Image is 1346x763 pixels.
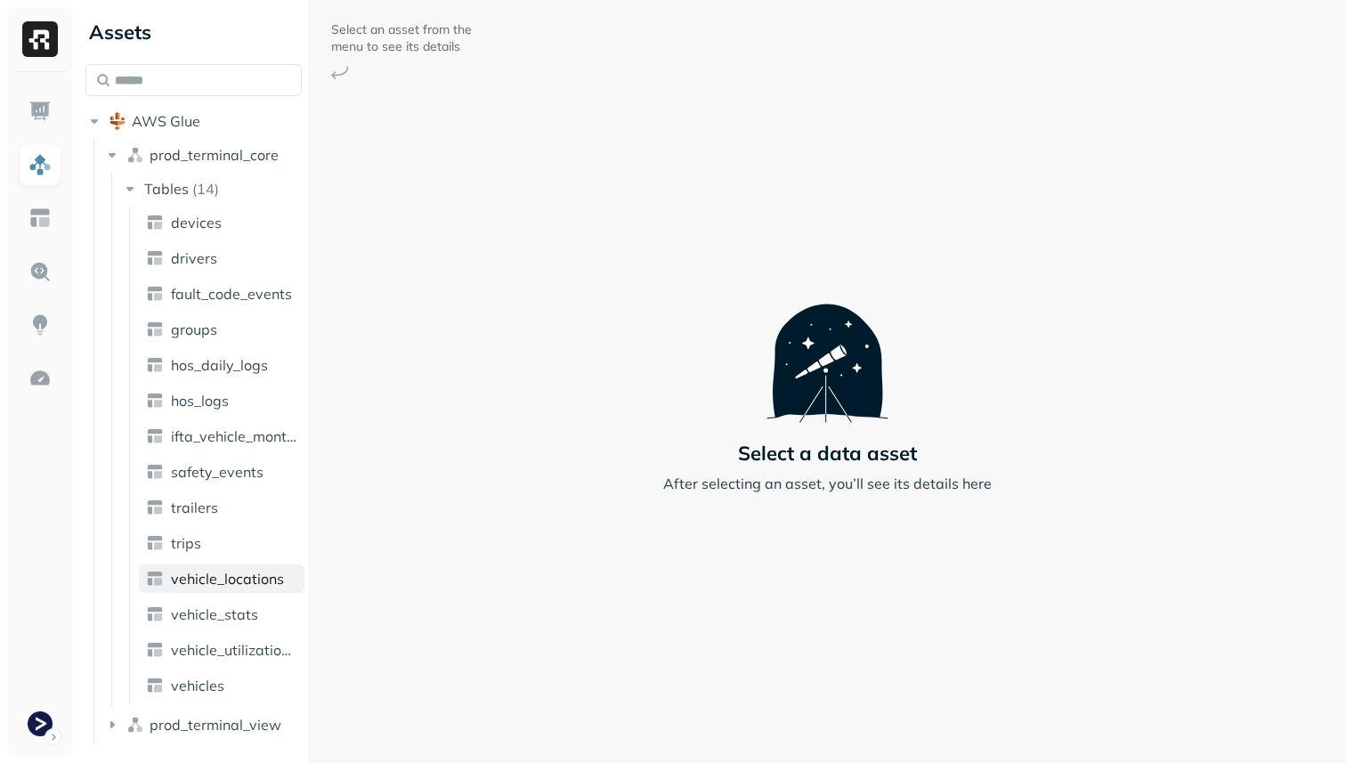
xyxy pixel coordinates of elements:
[139,315,304,344] a: groups
[171,356,268,374] span: hos_daily_logs
[109,112,126,130] img: root
[139,244,304,272] a: drivers
[85,107,302,135] button: AWS Glue
[146,499,164,516] img: table
[121,175,304,203] button: Tables(14)
[171,285,292,303] span: fault_code_events
[146,321,164,338] img: table
[171,570,284,588] span: vehicle_locations
[126,716,144,734] img: namespace
[171,214,222,231] span: devices
[738,441,917,466] p: Select a data asset
[139,208,304,237] a: devices
[146,356,164,374] img: table
[139,422,304,450] a: ifta_vehicle_months
[331,66,349,79] img: Arrow
[171,463,264,481] span: safety_events
[171,641,297,659] span: vehicle_utilization_day
[146,392,164,410] img: table
[139,564,304,593] a: vehicle_locations
[28,260,52,283] img: Query Explorer
[139,351,304,379] a: hos_daily_logs
[139,386,304,415] a: hos_logs
[171,534,201,552] span: trips
[171,677,224,694] span: vehicles
[146,463,164,481] img: table
[146,249,164,267] img: table
[171,321,217,338] span: groups
[28,711,53,736] img: Terminal
[171,249,217,267] span: drivers
[126,146,144,164] img: namespace
[103,141,303,169] button: prod_terminal_core
[331,21,474,55] p: Select an asset from the menu to see its details
[139,671,304,700] a: vehicles
[139,280,304,308] a: fault_code_events
[146,214,164,231] img: table
[85,18,302,46] div: Assets
[150,716,281,734] span: prod_terminal_view
[146,570,164,588] img: table
[28,153,52,176] img: Assets
[139,493,304,522] a: trailers
[146,427,164,445] img: table
[146,641,164,659] img: table
[139,636,304,664] a: vehicle_utilization_day
[663,473,992,494] p: After selecting an asset, you’ll see its details here
[28,100,52,123] img: Dashboard
[28,367,52,390] img: Optimization
[171,427,297,445] span: ifta_vehicle_months
[146,285,164,303] img: table
[139,458,304,486] a: safety_events
[171,499,218,516] span: trailers
[139,600,304,629] a: vehicle_stats
[146,534,164,552] img: table
[171,392,229,410] span: hos_logs
[28,313,52,337] img: Insights
[146,677,164,694] img: table
[28,207,52,230] img: Asset Explorer
[22,21,58,57] img: Ryft
[139,529,304,557] a: trips
[171,605,258,623] span: vehicle_stats
[766,269,888,422] img: Telescope
[103,710,303,739] button: prod_terminal_view
[146,605,164,623] img: table
[132,112,200,130] span: AWS Glue
[192,180,219,198] p: ( 14 )
[144,180,189,198] span: Tables
[150,146,279,164] span: prod_terminal_core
